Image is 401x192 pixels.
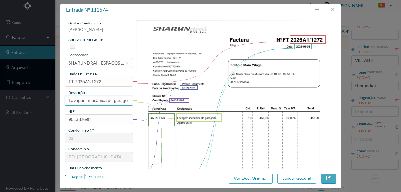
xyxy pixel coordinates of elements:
span: entrada nº 111574 [66,7,108,13]
span: condomínio [68,147,89,151]
div: SHARUNDRAI - ESPAÇOS VERDES E LIMPEZA, LDA [69,58,125,68]
span: condomínio nº [68,128,94,132]
div: [PERSON_NAME] [65,26,133,37]
span: gestor condomínio [68,21,101,25]
span: data de vencimento [68,165,102,170]
span: dado de fatura nº [68,71,99,76]
div: 1 Imagens | 1 Ficheiros [65,174,104,180]
i: icon: down [125,61,129,65]
span: descrição [68,90,85,95]
span: aprovado por gestor [68,37,103,42]
button: Lançar Gecond [277,174,316,184]
button: PT [373,1,395,11]
span: NIF [68,109,75,114]
button: Ver Doc. Original [229,174,273,184]
span: fornecedor [68,53,88,57]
